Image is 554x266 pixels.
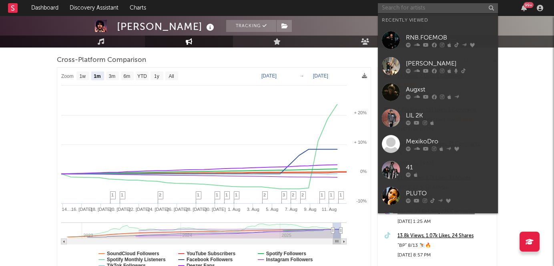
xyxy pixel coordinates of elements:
[137,73,147,79] text: YTD
[397,231,493,241] a: 13.8k Views, 1.07k Likes, 24 Shares
[292,193,294,197] span: 2
[154,73,159,79] text: 1y
[187,257,233,262] text: Facebook Followers
[111,193,114,197] span: 1
[147,207,169,212] text: 24. [DATE]
[360,169,367,174] text: 0%
[378,53,498,79] a: [PERSON_NAME]
[216,193,218,197] span: 1
[197,193,199,197] span: 1
[406,85,494,94] div: Augxst
[339,193,342,197] span: 1
[235,193,237,197] span: 1
[226,20,276,32] button: Tracking
[406,163,494,172] div: 41
[354,140,367,145] text: + 10%
[406,137,494,146] div: MexikoDro
[397,250,493,260] div: [DATE] 8:57 PM
[524,2,534,8] div: 99 +
[313,73,328,79] text: [DATE]
[90,207,112,212] text: 18. [DATE]
[94,73,100,79] text: 1m
[521,5,527,11] button: 99+
[301,193,304,197] span: 2
[406,189,494,198] div: PLUTO
[266,207,278,212] text: 5. Aug
[378,131,498,157] a: MexikoDro
[330,193,332,197] span: 1
[397,241,493,250] div: “BP” 8/13 ⛷️🔥
[378,209,498,235] a: BunnaB
[107,257,166,262] text: Spotify Monthly Listeners
[304,207,316,212] text: 9. Aug
[283,193,285,197] span: 3
[285,207,297,212] text: 7. Aug
[228,207,240,212] text: 1. Aug
[57,56,146,65] span: Cross-Platform Comparison
[397,217,493,226] div: [DATE] 1:25 AM
[109,207,130,212] text: 20. [DATE]
[71,207,92,212] text: 16. [DATE]
[169,73,174,79] text: All
[107,251,159,256] text: SoundCloud Followers
[62,207,72,212] text: 14.…
[263,193,266,197] span: 2
[406,59,494,68] div: [PERSON_NAME]
[225,193,228,197] span: 1
[378,27,498,53] a: RNB.FOEMOB
[117,20,216,33] div: [PERSON_NAME]
[322,207,337,212] text: 11. Aug
[80,73,86,79] text: 1w
[299,73,304,79] text: →
[167,207,188,212] text: 26. [DATE]
[61,73,74,79] text: Zoom
[128,207,150,212] text: 22. [DATE]
[378,157,498,183] a: 41
[185,207,207,212] text: 28. [DATE]
[124,73,130,79] text: 6m
[378,105,498,131] a: LIL 2K
[378,183,498,209] a: PLUTO
[406,111,494,120] div: LIL 2K
[406,33,494,42] div: RNB.FOEMOB
[247,207,259,212] text: 3. Aug
[121,193,123,197] span: 1
[205,207,226,212] text: 30. [DATE]
[378,79,498,105] a: Augxst
[382,16,494,25] div: Recently Viewed
[378,3,498,13] input: Search for artists
[356,199,367,203] text: -10%
[109,73,116,79] text: 3m
[266,257,313,262] text: Instagram Followers
[321,193,323,197] span: 1
[159,193,161,197] span: 2
[354,110,367,115] text: + 20%
[261,73,277,79] text: [DATE]
[187,251,236,256] text: YouTube Subscribers
[266,251,306,256] text: Spotify Followers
